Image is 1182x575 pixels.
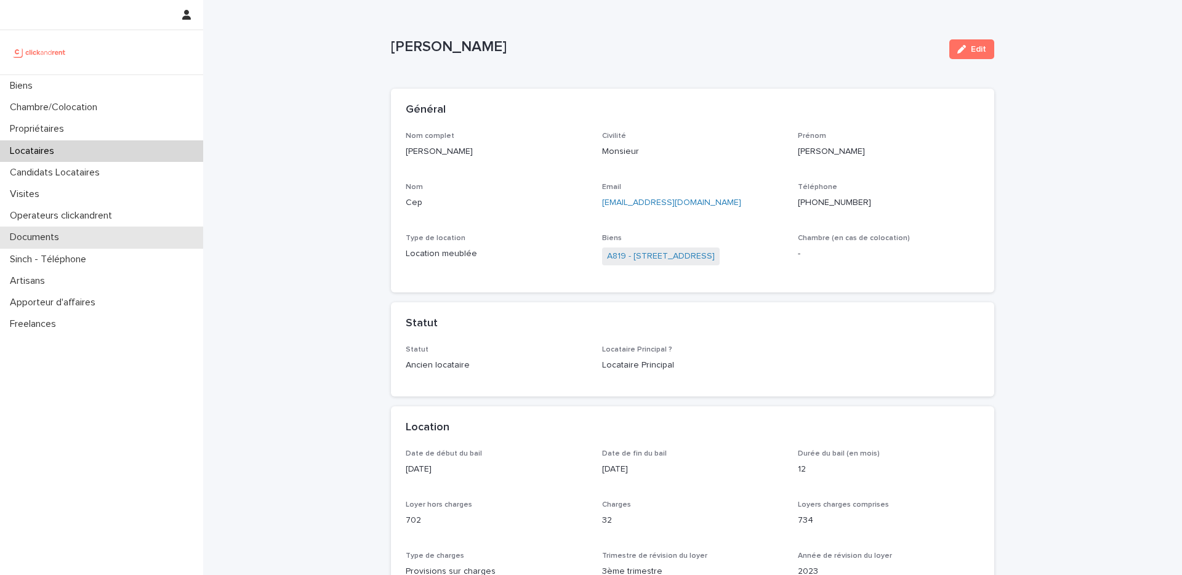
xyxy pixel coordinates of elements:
[798,235,910,242] span: Chambre (en cas de colocation)
[602,501,631,509] span: Charges
[798,145,979,158] p: [PERSON_NAME]
[798,501,889,509] span: Loyers charges comprises
[798,514,979,527] p: 734
[5,167,110,179] p: Candidats Locataires
[406,359,587,372] p: Ancien locataire
[602,145,784,158] p: Monsieur
[949,39,994,59] button: Edit
[602,346,672,353] span: Locataire Principal ?
[406,346,428,353] span: Statut
[406,501,472,509] span: Loyer hors charges
[10,40,70,65] img: UCB0brd3T0yccxBKYDjQ
[5,145,64,157] p: Locataires
[406,421,449,435] h2: Location
[602,132,626,140] span: Civilité
[406,132,454,140] span: Nom complet
[406,317,438,331] h2: Statut
[5,297,105,308] p: Apporteur d'affaires
[5,123,74,135] p: Propriétaires
[406,183,423,191] span: Nom
[406,450,482,457] span: Date de début du bail
[406,235,465,242] span: Type de location
[5,318,66,330] p: Freelances
[798,247,979,260] p: -
[406,196,587,209] p: Cep
[5,188,49,200] p: Visites
[602,552,707,560] span: Trimestre de révision du loyer
[406,103,446,117] h2: Général
[798,463,979,476] p: 12
[5,102,107,113] p: Chambre/Colocation
[602,359,784,372] p: Locataire Principal
[798,183,837,191] span: Téléphone
[5,80,42,92] p: Biens
[5,275,55,287] p: Artisans
[602,198,741,207] a: [EMAIL_ADDRESS][DOMAIN_NAME]
[602,514,784,527] p: 32
[971,45,986,54] span: Edit
[798,132,826,140] span: Prénom
[602,235,622,242] span: Biens
[406,463,587,476] p: [DATE]
[406,247,587,260] p: Location meublée
[798,196,979,209] p: [PHONE_NUMBER]
[602,463,784,476] p: [DATE]
[607,250,715,263] a: A819 - [STREET_ADDRESS]
[406,552,464,560] span: Type de charges
[391,38,939,56] p: [PERSON_NAME]
[602,183,621,191] span: Email
[602,450,667,457] span: Date de fin du bail
[406,514,587,527] p: 702
[406,145,587,158] p: [PERSON_NAME]
[5,254,96,265] p: Sinch - Téléphone
[5,231,69,243] p: Documents
[5,210,122,222] p: Operateurs clickandrent
[798,552,892,560] span: Année de révision du loyer
[798,450,880,457] span: Durée du bail (en mois)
